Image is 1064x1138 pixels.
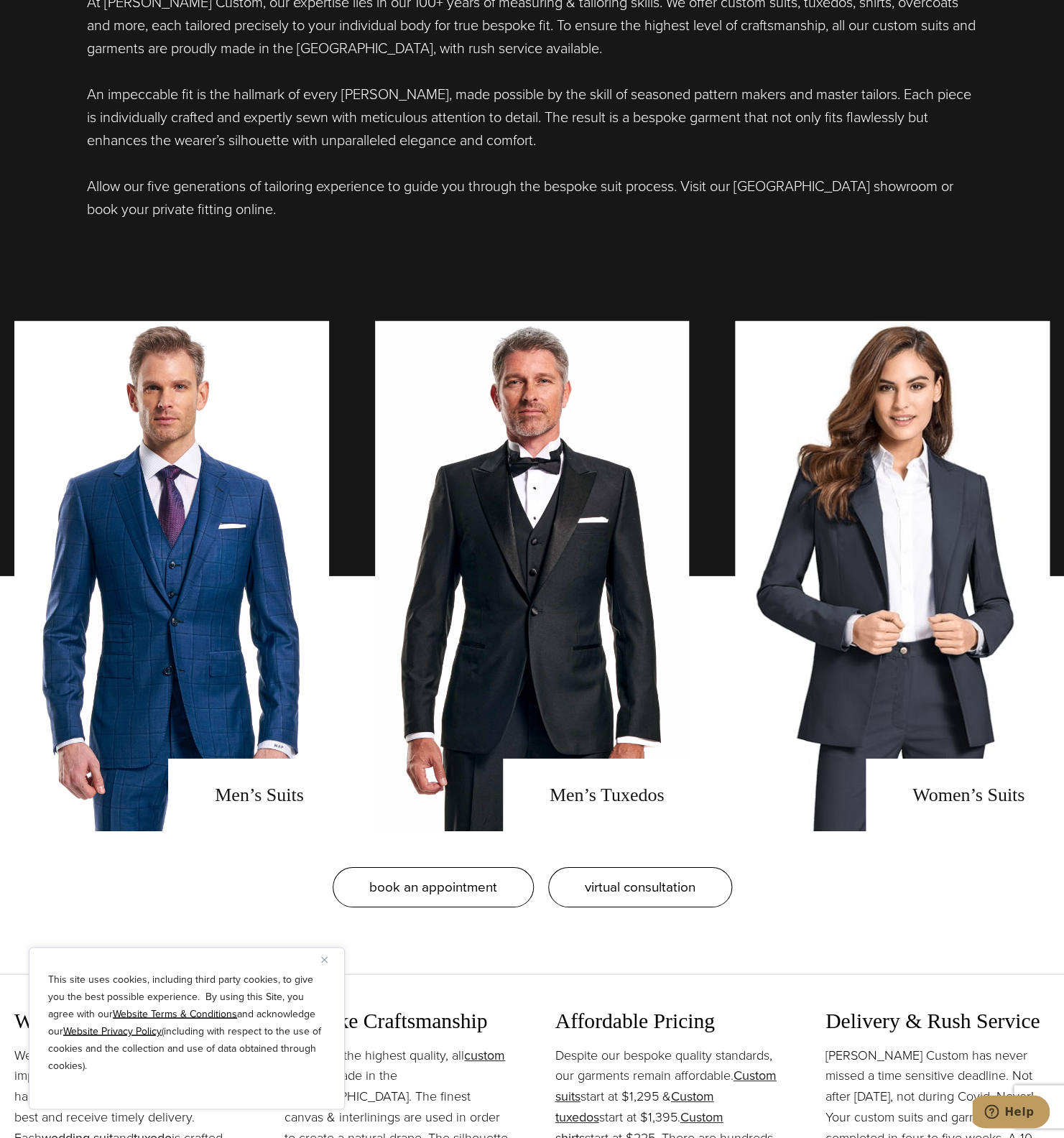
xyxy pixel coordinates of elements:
[284,1009,509,1035] h3: Bespoke Craftsmanship
[333,867,534,907] a: book an appointment
[369,876,497,897] span: book an appointment
[585,876,695,897] span: virtual consultation
[555,1009,780,1035] h3: Affordable Pricing
[825,1009,1050,1035] h3: Delivery & Rush Service
[87,83,978,152] p: An impeccable fit is the hallmark of every [PERSON_NAME], made possible by the skill of seasoned ...
[321,950,338,968] button: Close
[972,1095,1050,1131] iframe: Opens a widget where you can chat to one of our agents
[14,321,329,831] a: men's suits
[735,321,1050,831] a: Women's Suits
[87,175,978,221] p: Allow our five generations of tailoring experience to guide you through the bespoke suit process....
[48,971,325,1074] p: This site uses cookies, including third party cookies, to give you the best possible experience. ...
[14,1009,239,1035] h3: Wedding Garments
[321,956,328,963] img: Close
[63,1023,162,1038] a: Website Privacy Policy
[555,1087,714,1127] a: Custom tuxedos
[375,321,690,831] a: men's tuxedos
[113,1006,237,1021] a: Website Terms & Conditions
[548,867,732,907] a: virtual consultation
